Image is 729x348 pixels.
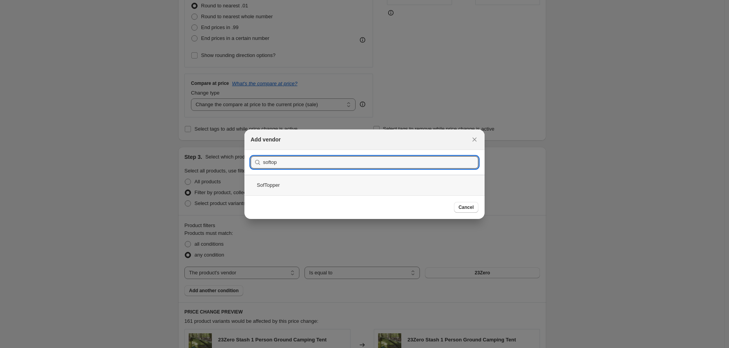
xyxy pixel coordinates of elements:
[251,136,281,143] h2: Add vendor
[469,134,480,145] button: Close
[459,204,474,210] span: Cancel
[244,175,485,195] div: SofTopper
[263,156,478,169] input: Search vendors
[454,202,478,213] button: Cancel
